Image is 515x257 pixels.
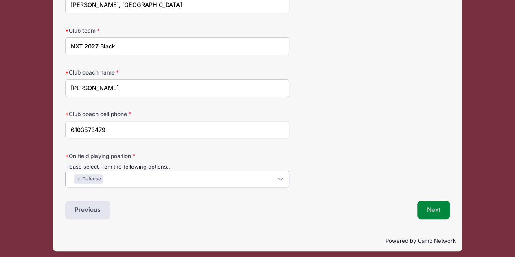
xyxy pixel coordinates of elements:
[65,152,193,160] label: On field playing position
[70,175,74,182] textarea: Search
[417,201,450,220] button: Next
[76,178,81,181] button: Remove item
[65,26,193,35] label: Club team
[82,176,101,183] span: Defense
[65,163,290,171] div: Please select from the following options...
[65,201,111,220] button: Previous
[60,237,456,245] p: Powered by Camp Network
[65,68,193,77] label: Club coach name
[74,174,103,184] li: Defense
[65,110,193,118] label: Club coach cell phone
